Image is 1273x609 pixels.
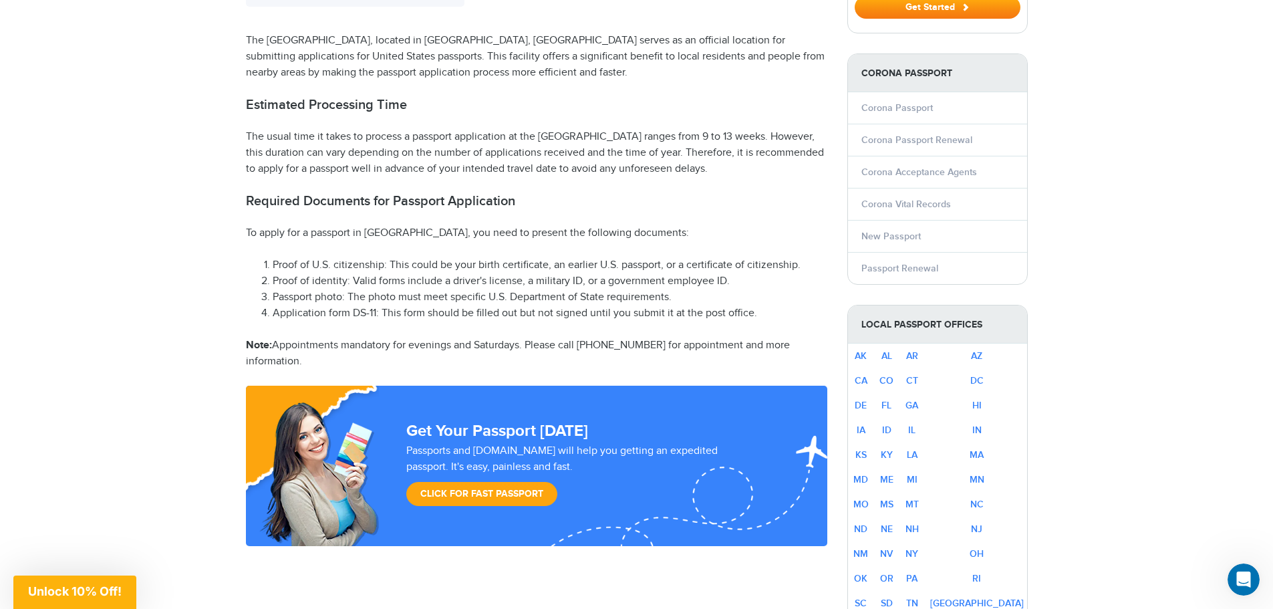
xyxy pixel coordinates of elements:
a: DE [855,400,867,411]
a: PA [906,573,917,584]
a: HI [972,400,982,411]
a: OK [854,573,867,584]
a: IA [857,424,865,436]
p: The [GEOGRAPHIC_DATA], located in [GEOGRAPHIC_DATA], [GEOGRAPHIC_DATA] serves as an official loca... [246,33,827,81]
a: NJ [971,523,982,535]
h2: Required Documents for Passport Application [246,193,827,209]
a: Corona Passport [861,102,933,114]
a: ME [880,474,893,485]
a: MD [853,474,868,485]
a: MO [853,499,869,510]
a: AZ [971,350,982,362]
a: [GEOGRAPHIC_DATA] [930,598,1024,609]
a: ID [882,424,891,436]
strong: Note: [246,339,272,352]
a: DC [970,375,984,386]
a: CO [879,375,893,386]
a: OR [880,573,893,584]
a: NC [970,499,984,510]
div: Unlock 10% Off! [13,576,136,609]
a: Corona Vital Records [861,199,951,210]
a: TN [906,598,918,609]
a: NE [881,523,893,535]
a: KS [855,449,867,461]
a: CA [855,375,867,386]
iframe: Intercom live chat [1228,564,1260,596]
a: IL [908,424,915,436]
a: FL [881,400,891,411]
a: Get Started [855,1,1020,12]
a: IN [972,424,982,436]
p: To apply for a passport in [GEOGRAPHIC_DATA], you need to present the following documents: [246,225,827,241]
a: NM [853,548,868,560]
a: Click for Fast Passport [406,482,557,506]
a: AK [855,350,867,362]
a: KY [881,449,893,461]
p: Appointments mandatory for evenings and Saturdays. Please call [PHONE_NUMBER] for appointment and... [246,338,827,370]
li: Proof of U.S. citizenship: This could be your birth certificate, an earlier U.S. passport, or a c... [273,257,827,273]
a: NV [880,548,893,560]
span: Unlock 10% Off! [28,584,122,598]
a: LA [907,449,917,461]
a: RI [972,573,981,584]
li: Proof of identity: Valid forms include a driver's license, a military ID, or a government employe... [273,273,827,289]
a: MT [905,499,919,510]
a: NY [905,548,918,560]
a: MN [970,474,984,485]
strong: Get Your Passport [DATE] [406,421,588,441]
a: NH [905,523,919,535]
a: Corona Acceptance Agents [861,166,977,178]
strong: Corona Passport [848,54,1027,92]
a: MI [907,474,917,485]
a: OH [970,548,984,560]
li: Passport photo: The photo must meet specific U.S. Department of State requirements. [273,289,827,306]
a: ND [854,523,867,535]
a: SC [855,598,867,609]
a: Passport Renewal [861,263,938,274]
a: MA [970,449,984,461]
a: AL [881,350,892,362]
a: Corona Passport Renewal [861,134,972,146]
li: Application form DS-11: This form should be filled out but not signed until you submit it at the ... [273,306,827,322]
p: The usual time it takes to process a passport application at the [GEOGRAPHIC_DATA] ranges from 9 ... [246,129,827,177]
a: CT [906,375,918,386]
a: AR [906,350,918,362]
a: New Passport [861,231,921,242]
a: MS [880,499,893,510]
strong: Local Passport Offices [848,306,1027,344]
a: SD [881,598,893,609]
div: Passports and [DOMAIN_NAME] will help you getting an expedited passport. It's easy, painless and ... [401,443,766,513]
h2: Estimated Processing Time [246,97,827,113]
a: GA [905,400,918,411]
